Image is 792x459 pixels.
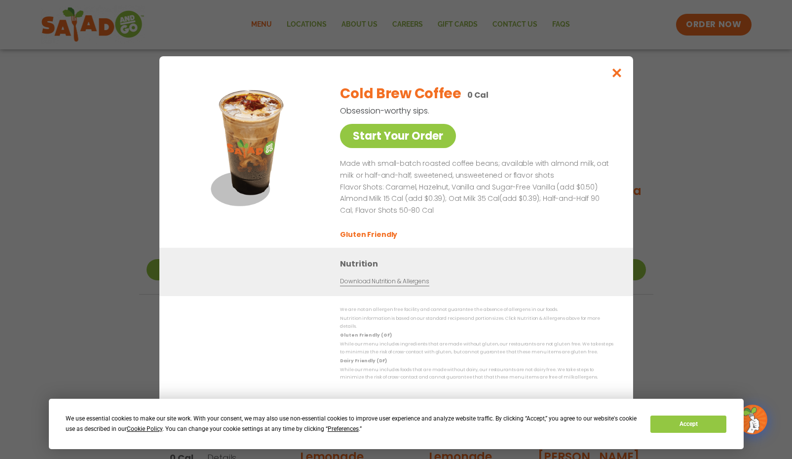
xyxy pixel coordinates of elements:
[340,277,429,286] a: Download Nutrition & Allergens
[340,315,613,330] p: Nutrition information is based on our standard recipes and portion sizes. Click Nutrition & Aller...
[182,76,320,214] img: Featured product photo for Cold Brew Coffee
[340,158,609,182] p: Made with small-batch roasted coffee beans; available with almond milk, oat milk or half-and-half...
[127,425,162,432] span: Cookie Policy
[340,182,609,193] p: Flavor Shots: Caramel, Hazelnut, Vanilla and Sugar-Free Vanilla (add $0.50)
[340,341,613,356] p: While our menu includes ingredients that are made without gluten, our restaurants are not gluten ...
[340,358,386,364] strong: Dairy Friendly (DF)
[739,406,766,433] img: wpChatIcon
[328,425,359,432] span: Preferences
[340,124,456,148] a: Start Your Order
[467,89,488,101] p: 0 Cal
[340,83,461,104] h2: Cold Brew Coffee
[49,399,744,449] div: Cookie Consent Prompt
[340,258,618,270] h3: Nutrition
[66,414,639,434] div: We use essential cookies to make our site work. With your consent, we may also use non-essential ...
[340,332,391,338] strong: Gluten Friendly (GF)
[340,306,613,313] p: We are not an allergen free facility and cannot guarantee the absence of allergens in our foods.
[340,105,562,117] p: Obsession-worthy sips.
[601,56,633,89] button: Close modal
[340,229,399,240] li: Gluten Friendly
[650,416,726,433] button: Accept
[340,366,613,382] p: While our menu includes foods that are made without dairy, our restaurants are not dairy free. We...
[340,193,609,217] p: Almond Milk 15 Cal (add $0.39); Oat Milk 35 Cal(add $0.39); Half-and-Half 90 Cal; Flavor Shots 50...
